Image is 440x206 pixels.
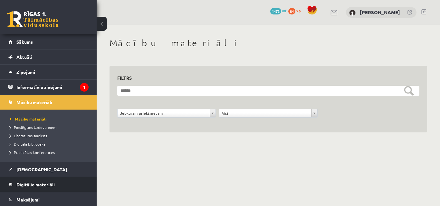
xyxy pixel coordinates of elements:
a: Pieslēgties Uzdevumiem [10,124,90,130]
span: Mācību materiāli [16,99,52,105]
a: Jebkuram priekšmetam [118,109,215,117]
img: Megija Kozlova [349,10,356,16]
span: Digitālā bibliotēka [10,141,45,147]
span: Digitālie materiāli [16,182,55,187]
span: xp [296,8,301,13]
span: Literatūras saraksts [10,133,47,138]
a: Aktuāli [8,49,89,64]
span: Visi [222,109,309,117]
span: Publicētas konferences [10,150,55,155]
a: Visi [219,109,317,117]
a: Ziņojumi [8,65,89,79]
span: Pieslēgties Uzdevumiem [10,125,56,130]
span: [DEMOGRAPHIC_DATA] [16,166,67,172]
a: Literatūras saraksts [10,133,90,139]
h3: Filtrs [117,74,412,82]
span: 1472 [270,8,281,14]
h1: Mācību materiāli [110,38,427,49]
a: [PERSON_NAME] [360,9,400,15]
a: Digitālā bibliotēka [10,141,90,147]
legend: Informatīvie ziņojumi [16,80,89,94]
span: Aktuāli [16,54,32,60]
a: Mācību materiāli [10,116,90,122]
a: Informatīvie ziņojumi1 [8,80,89,94]
span: 84 [288,8,295,14]
a: Publicētas konferences [10,149,90,155]
span: Mācību materiāli [10,116,47,121]
span: mP [282,8,287,13]
a: Mācību materiāli [8,95,89,110]
a: Sākums [8,34,89,49]
a: 84 xp [288,8,304,13]
span: Jebkuram priekšmetam [120,109,207,117]
a: [DEMOGRAPHIC_DATA] [8,162,89,177]
a: 1472 mP [270,8,287,13]
span: Sākums [16,39,33,45]
legend: Ziņojumi [16,65,89,79]
i: 1 [80,83,89,92]
a: Rīgas 1. Tālmācības vidusskola [7,11,59,27]
a: Digitālie materiāli [8,177,89,192]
